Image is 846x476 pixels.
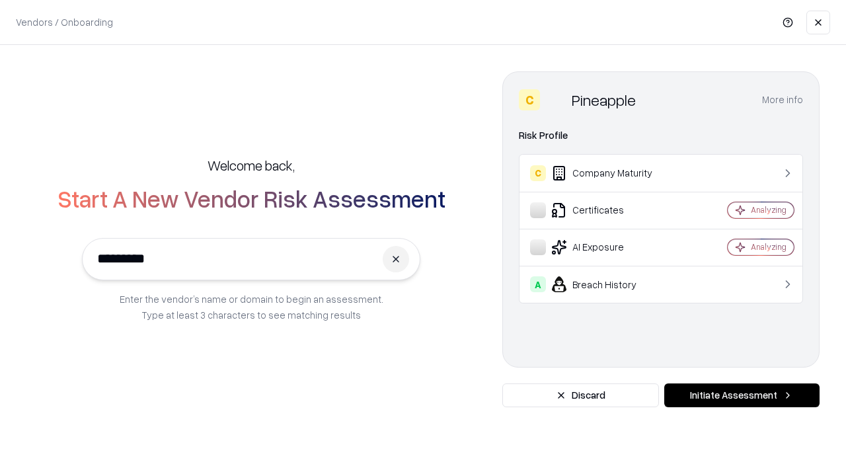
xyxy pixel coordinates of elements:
[751,241,787,253] div: Analyzing
[530,202,688,218] div: Certificates
[519,128,803,143] div: Risk Profile
[530,276,688,292] div: Breach History
[545,89,566,110] img: Pineapple
[664,383,820,407] button: Initiate Assessment
[530,165,546,181] div: C
[762,88,803,112] button: More info
[519,89,540,110] div: C
[58,185,445,212] h2: Start A New Vendor Risk Assessment
[16,15,113,29] p: Vendors / Onboarding
[751,204,787,216] div: Analyzing
[502,383,659,407] button: Discard
[530,165,688,181] div: Company Maturity
[208,156,295,175] h5: Welcome back,
[530,239,688,255] div: AI Exposure
[120,291,383,323] p: Enter the vendor’s name or domain to begin an assessment. Type at least 3 characters to see match...
[530,276,546,292] div: A
[572,89,636,110] div: Pineapple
